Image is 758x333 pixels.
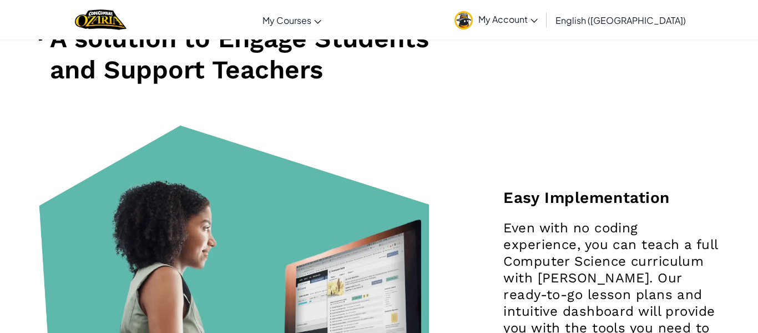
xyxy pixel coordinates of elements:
h2: Easy Implementation [503,187,719,208]
span: My Account [478,13,538,25]
a: My Courses [257,5,327,35]
a: My Account [449,2,543,37]
span: My Courses [262,14,311,26]
img: avatar [454,11,473,29]
h1: A solution to Engage Students and Support Teachers [39,16,442,92]
a: Ozaria by CodeCombat logo [75,8,127,31]
span: English ([GEOGRAPHIC_DATA]) [555,14,686,26]
img: Home [75,8,127,31]
a: English ([GEOGRAPHIC_DATA]) [550,5,691,35]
